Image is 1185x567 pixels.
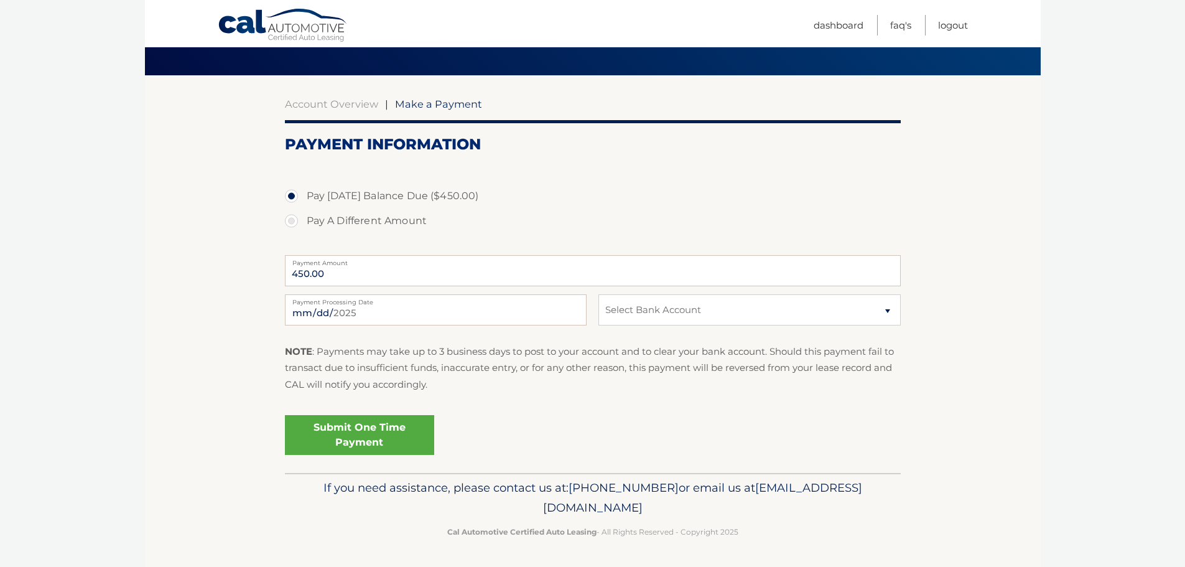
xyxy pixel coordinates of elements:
[293,478,893,518] p: If you need assistance, please contact us at: or email us at
[285,294,587,304] label: Payment Processing Date
[285,255,901,265] label: Payment Amount
[447,527,597,537] strong: Cal Automotive Certified Auto Leasing
[285,135,901,154] h2: Payment Information
[814,15,863,35] a: Dashboard
[395,98,482,110] span: Make a Payment
[285,344,901,393] p: : Payments may take up to 3 business days to post to your account and to clear your bank account....
[543,480,862,515] span: [EMAIL_ADDRESS][DOMAIN_NAME]
[938,15,968,35] a: Logout
[285,415,434,455] a: Submit One Time Payment
[890,15,911,35] a: FAQ's
[218,8,348,44] a: Cal Automotive
[285,98,378,110] a: Account Overview
[293,525,893,538] p: - All Rights Reserved - Copyright 2025
[569,480,679,495] span: [PHONE_NUMBER]
[285,255,901,286] input: Payment Amount
[385,98,388,110] span: |
[285,184,901,209] label: Pay [DATE] Balance Due ($450.00)
[285,294,587,326] input: Payment Date
[285,345,312,357] strong: NOTE
[285,209,901,233] label: Pay A Different Amount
